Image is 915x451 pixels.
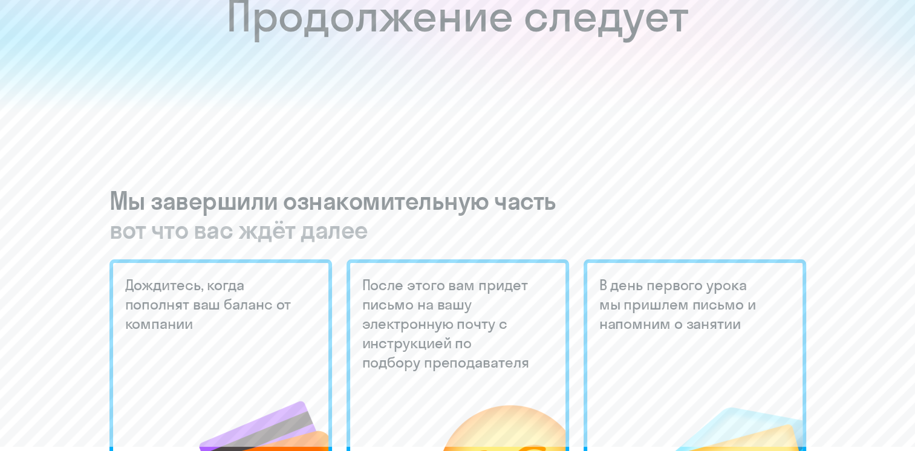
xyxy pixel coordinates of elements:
h5: После этого вам придет письмо на вашу электронную почту с инструкцией по подбору преподавателя [362,275,533,372]
h5: Дождитесь, когда пополнят ваш баланс от компании [125,275,296,333]
font: Мы завершили ознакомительную часть [109,186,556,216]
span: вот что вас ждёт далее [109,215,806,244]
h5: В день первого урока мы пришлем письмо и напомним о занятии [599,275,770,333]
